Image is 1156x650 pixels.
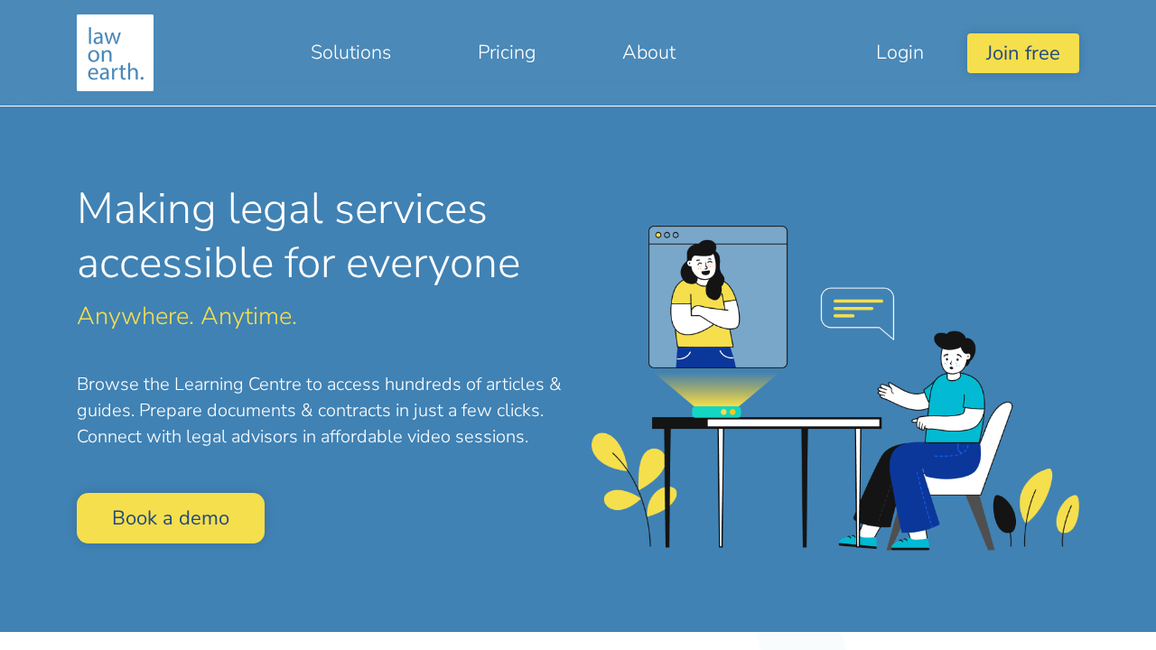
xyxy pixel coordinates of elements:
[833,31,967,74] a: Login
[579,31,719,74] a: About
[77,182,564,289] h1: Making legal services accessible for everyone
[77,493,265,543] a: Book a demo
[77,372,564,450] p: Browse the Learning Centre to access hundreds of articles & guides. Prepare documents & contracts...
[267,31,434,74] a: Solutions
[434,31,579,74] a: Pricing
[967,33,1079,72] button: Join free
[77,14,154,91] img: Making legal services accessible to everyone, anywhere, anytime
[77,304,564,329] p: Anywhere. Anytime.
[592,226,1079,551] img: homepage-banner.png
